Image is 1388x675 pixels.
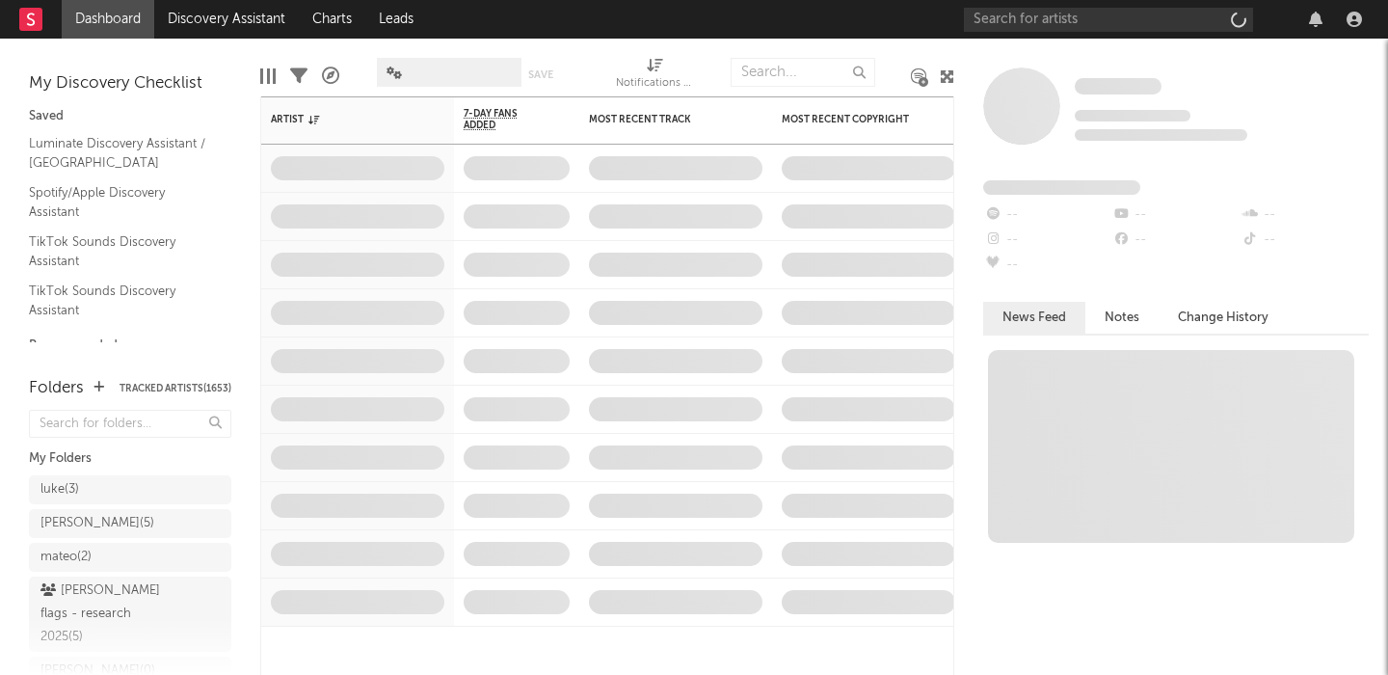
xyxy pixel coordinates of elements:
[983,253,1111,278] div: --
[983,180,1140,195] span: Fans Added by Platform
[40,580,176,649] div: [PERSON_NAME] flags - research 2025 ( 5 )
[964,8,1253,32] input: Search for artists
[29,447,231,471] div: My Folders
[29,543,231,572] a: mateo(2)
[983,302,1085,334] button: News Feed
[1159,302,1288,334] button: Change History
[40,512,154,535] div: [PERSON_NAME] ( 5 )
[616,72,693,95] div: Notifications (Artist)
[1111,228,1240,253] div: --
[1085,302,1159,334] button: Notes
[1111,202,1240,228] div: --
[29,231,212,271] a: TikTok Sounds Discovery Assistant
[983,202,1111,228] div: --
[464,108,541,131] span: 7-Day Fans Added
[589,114,734,125] div: Most Recent Track
[1241,202,1369,228] div: --
[29,410,231,438] input: Search for folders...
[29,72,231,95] div: My Discovery Checklist
[1075,78,1161,94] span: Some Artist
[29,182,212,222] a: Spotify/Apple Discovery Assistant
[322,48,339,104] div: A&R Pipeline
[1075,110,1190,121] span: Tracking Since: [DATE]
[29,105,231,128] div: Saved
[29,577,231,652] a: [PERSON_NAME] flags - research 2025(5)
[40,546,92,569] div: mateo ( 2 )
[528,69,553,80] button: Save
[29,509,231,538] a: [PERSON_NAME](5)
[29,281,212,320] a: TikTok Sounds Discovery Assistant
[616,48,693,104] div: Notifications (Artist)
[29,475,231,504] a: luke(3)
[29,335,231,358] div: Recommended
[120,384,231,393] button: Tracked Artists(1653)
[29,377,84,400] div: Folders
[782,114,926,125] div: Most Recent Copyright
[1075,77,1161,96] a: Some Artist
[731,58,875,87] input: Search...
[1241,228,1369,253] div: --
[290,48,307,104] div: Filters
[271,114,415,125] div: Artist
[260,48,276,104] div: Edit Columns
[29,133,212,173] a: Luminate Discovery Assistant / [GEOGRAPHIC_DATA]
[40,478,79,501] div: luke ( 3 )
[983,228,1111,253] div: --
[1075,129,1247,141] span: 0 fans last week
